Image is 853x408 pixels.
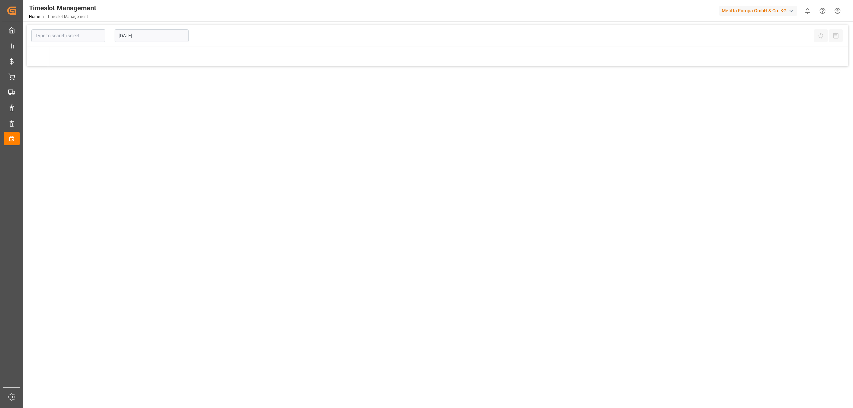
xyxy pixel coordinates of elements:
[29,14,40,19] a: Home
[800,3,815,18] button: show 0 new notifications
[31,29,105,42] input: Type to search/select
[115,29,189,42] input: DD-MM-YYYY
[719,4,800,17] button: Melitta Europa GmbH & Co. KG
[719,6,797,16] div: Melitta Europa GmbH & Co. KG
[815,3,830,18] button: Help Center
[29,3,96,13] div: Timeslot Management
